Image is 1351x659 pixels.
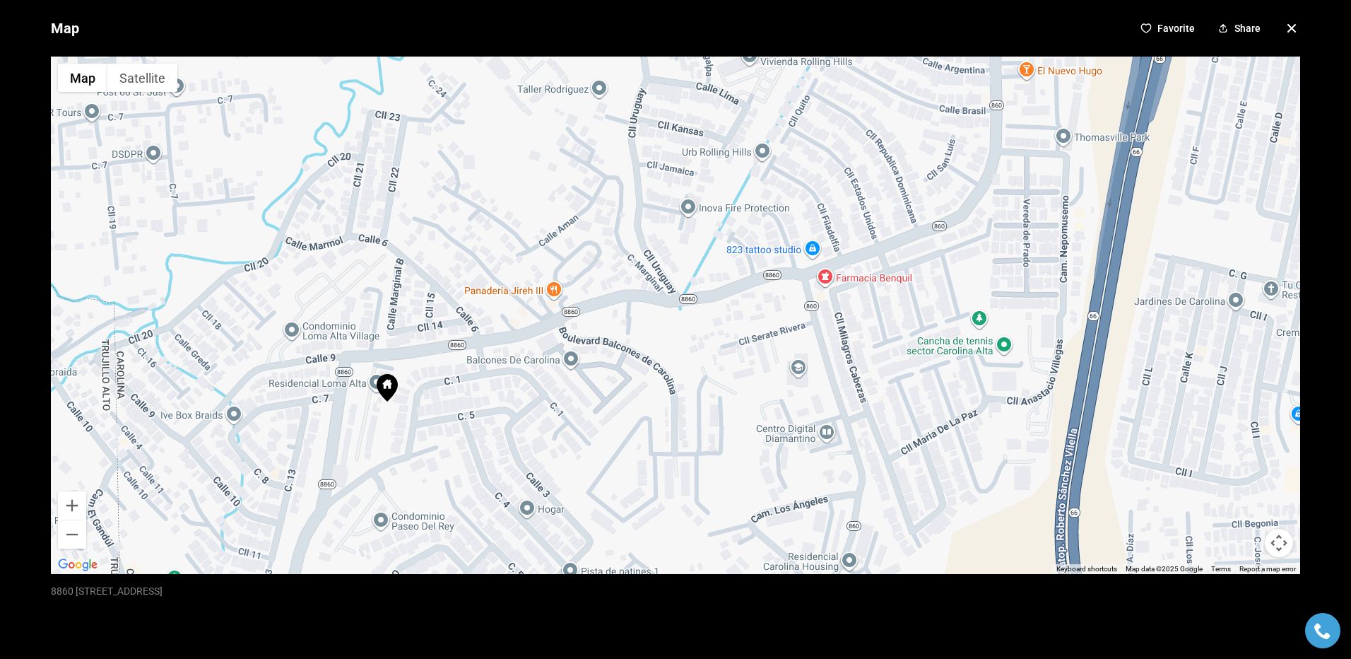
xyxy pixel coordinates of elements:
button: Show satellite imagery [107,64,177,92]
a: Terms [1211,565,1231,573]
button: Zoom out [58,520,86,549]
span: Map data ©2025 Google [1126,565,1203,573]
img: Google [54,556,101,574]
button: Share [1212,17,1266,40]
button: Zoom in [58,491,86,520]
p: Map [51,14,79,42]
button: Map camera controls [1265,529,1293,557]
button: Keyboard shortcuts [1056,564,1117,574]
a: Open this area in Google Maps (opens a new window) [54,556,101,574]
p: Favorite [1157,23,1195,34]
p: Share [1234,23,1261,34]
p: 8860 [STREET_ADDRESS] [51,585,163,597]
a: Report a map error [1239,565,1296,573]
button: Favorite [1135,17,1200,40]
button: Show street map [58,64,107,92]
